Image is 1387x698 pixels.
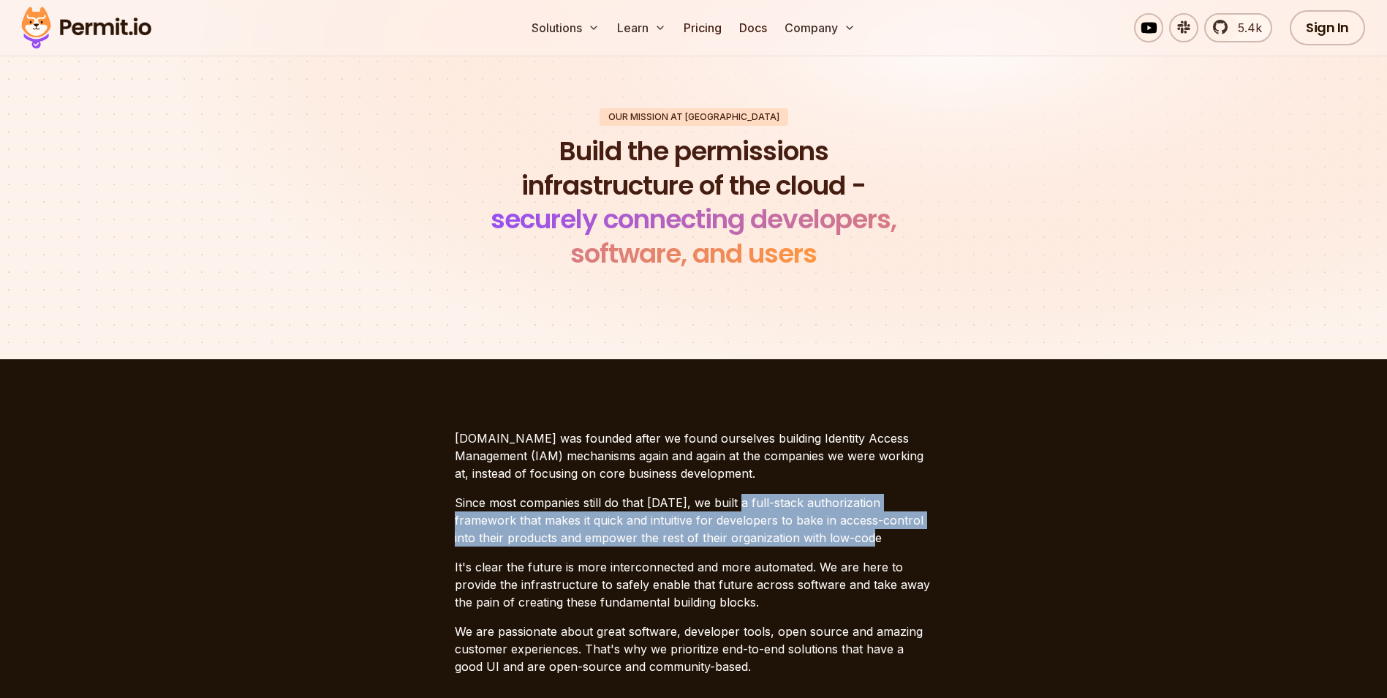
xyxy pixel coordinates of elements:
span: securely connecting developers, software, and users [491,200,896,272]
button: Solutions [526,13,605,42]
a: 5.4k [1204,13,1272,42]
a: Docs [733,13,773,42]
div: Our mission at [GEOGRAPHIC_DATA] [600,108,788,126]
p: It's clear the future is more interconnected and more automated. We are here to provide the infra... [455,558,933,611]
a: Sign In [1290,10,1365,45]
p: Since most companies still do that [DATE], we built a full-stack authorization framework that mak... [455,494,933,547]
p: We are passionate about great software, developer tools, open source and amazing customer experie... [455,623,933,675]
p: [DOMAIN_NAME] was founded after we found ourselves building Identity Access Management (IAM) mech... [455,429,933,482]
button: Company [779,13,861,42]
button: Learn [611,13,672,42]
h1: Build the permissions infrastructure of the cloud - [471,135,917,271]
span: 5.4k [1229,19,1262,37]
a: Pricing [678,13,727,42]
img: Permit logo [15,3,158,53]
